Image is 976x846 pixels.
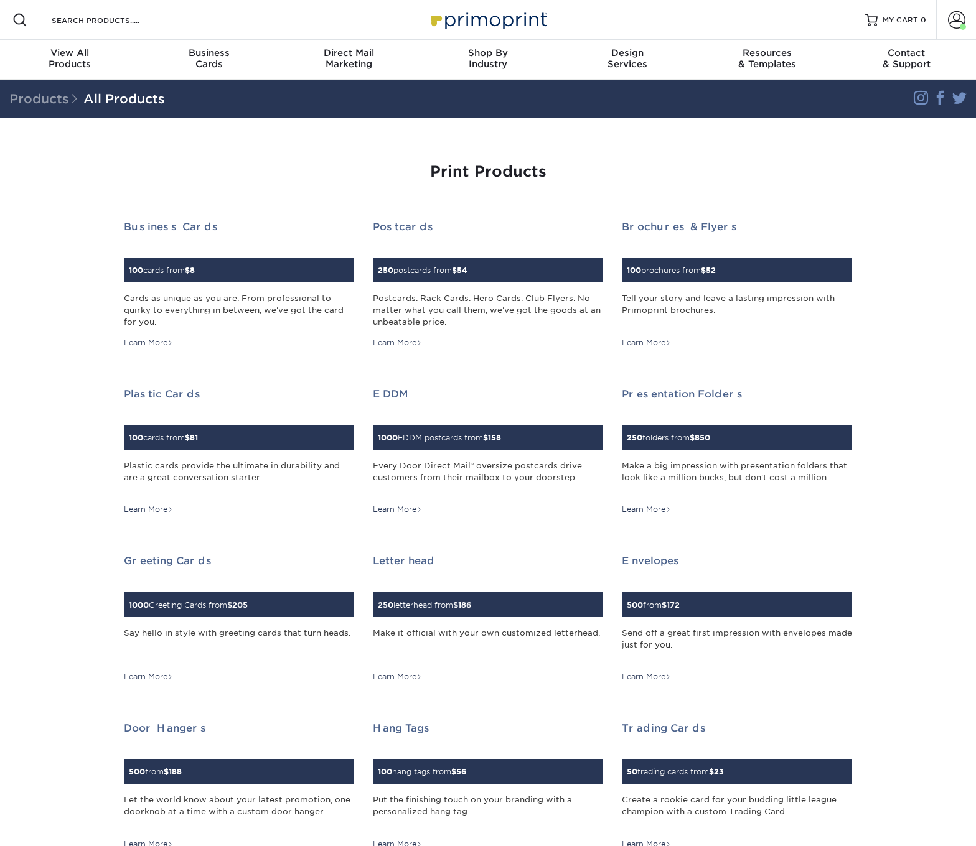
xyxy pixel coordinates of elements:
[373,337,422,348] div: Learn More
[662,600,667,610] span: $
[129,767,182,776] small: from
[279,47,418,70] div: Marketing
[190,433,198,442] span: 81
[622,627,852,663] div: Send off a great first impression with envelopes made just for you.
[373,555,603,567] h2: Letterhead
[169,767,182,776] span: 188
[124,460,354,496] div: Plastic cards provide the ultimate in durability and are a great conversation starter.
[124,722,354,734] h2: Door Hangers
[452,266,457,275] span: $
[373,722,603,734] h2: Hang Tags
[373,671,422,682] div: Learn More
[622,671,671,682] div: Learn More
[124,627,354,663] div: Say hello in style with greeting cards that turn heads.
[627,600,680,610] small: from
[837,40,976,80] a: Contact& Support
[697,40,837,80] a: Resources& Templates
[279,40,418,80] a: Direct MailMarketing
[627,767,637,776] span: 50
[373,504,422,515] div: Learn More
[124,794,354,830] div: Let the world know about your latest promotion, one doorknob at a time with a custom door hanger.
[714,767,724,776] span: 23
[558,40,697,80] a: DesignServices
[622,460,852,496] div: Make a big impression with presentation folders that look like a million bucks, but don't cost a ...
[418,47,558,58] span: Shop By
[129,266,195,275] small: cards from
[622,221,852,233] h2: Brochures & Flyers
[378,767,392,776] span: 100
[627,767,724,776] small: trading cards from
[124,337,173,348] div: Learn More
[667,600,680,610] span: 172
[622,388,852,400] h2: Presentation Folders
[418,47,558,70] div: Industry
[124,388,354,516] a: Plastic Cards 100cards from$81 Plastic cards provide the ultimate in durability and are a great c...
[373,555,603,682] a: Letterhead 250letterhead from$186 Make it official with your own customized letterhead. Learn More
[709,767,714,776] span: $
[373,460,603,496] div: Every Door Direct Mail® oversize postcards drive customers from their mailbox to your doorstep.
[124,555,354,682] a: Greeting Cards 1000Greeting Cards from$205 Say hello in style with greeting cards that turn heads...
[373,292,603,328] div: Postcards. Rack Cards. Hero Cards. Club Flyers. No matter what you call them, we've got the goods...
[622,794,852,830] div: Create a rookie card for your budding little league champion with a custom Trading Card.
[837,47,976,58] span: Contact
[837,47,976,70] div: & Support
[451,767,456,776] span: $
[622,388,852,516] a: Presentation Folders 250folders from$850 Make a big impression with presentation folders that loo...
[418,40,558,80] a: Shop ByIndustry
[227,600,232,610] span: $
[453,600,458,610] span: $
[232,600,248,610] span: 205
[622,504,671,515] div: Learn More
[883,15,918,26] span: MY CART
[190,266,195,275] span: 8
[701,266,706,275] span: $
[373,627,603,663] div: Make it official with your own customized letterhead.
[373,794,603,830] div: Put the finishing touch on your branding with a personalized hang tag.
[690,433,695,442] span: $
[129,266,143,275] span: 100
[627,266,716,275] small: brochures from
[921,16,926,24] span: 0
[622,555,852,682] a: Envelopes 500from$172 Send off a great first impression with envelopes made just for you. Learn More
[139,40,279,80] a: BusinessCards
[373,388,603,516] a: EDDM 1000EDDM postcards from$158 Every Door Direct Mail® oversize postcards drive customers from ...
[124,671,173,682] div: Learn More
[124,555,354,567] h2: Greeting Cards
[627,433,642,442] span: 250
[164,767,169,776] span: $
[139,47,279,70] div: Cards
[456,767,466,776] span: 56
[129,767,145,776] span: 500
[373,388,603,400] h2: EDDM
[129,600,149,610] span: 1000
[378,767,466,776] small: hang tags from
[622,722,852,734] h2: Trading Cards
[9,91,83,106] span: Products
[558,47,697,70] div: Services
[627,600,643,610] span: 500
[373,221,603,348] a: Postcards 250postcards from$54 Postcards. Rack Cards. Hero Cards. Club Flyers. No matter what you...
[373,221,603,233] h2: Postcards
[483,433,488,442] span: $
[558,47,697,58] span: Design
[695,433,710,442] span: 850
[124,221,354,233] h2: Business Cards
[488,433,501,442] span: 158
[622,292,852,328] div: Tell your story and leave a lasting impression with Primoprint brochures.
[129,433,143,442] span: 100
[129,600,248,610] small: Greeting Cards from
[457,266,467,275] span: 54
[378,600,393,610] span: 250
[627,266,641,275] span: 100
[129,433,198,442] small: cards from
[378,433,501,442] small: EDDM postcards from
